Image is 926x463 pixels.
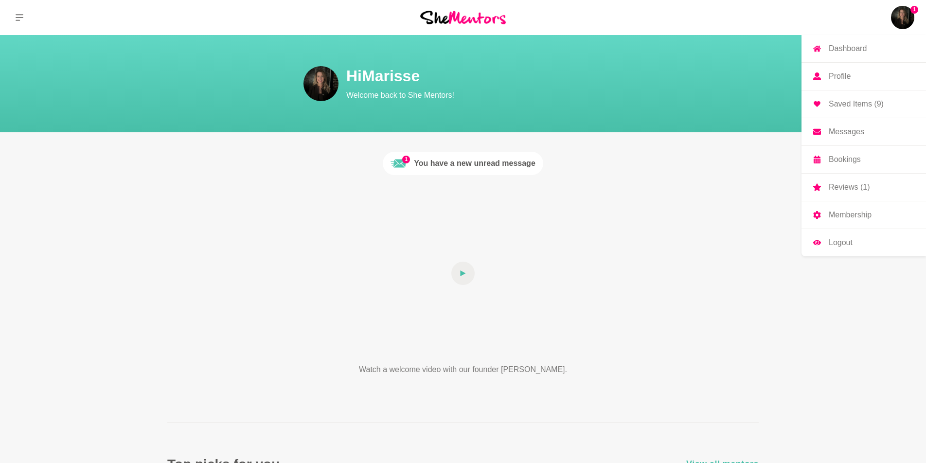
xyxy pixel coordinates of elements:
[801,146,926,173] a: Bookings
[829,45,867,53] p: Dashboard
[303,66,338,101] img: Marisse van den Berg
[829,183,870,191] p: Reviews (1)
[414,158,535,169] div: You have a new unread message
[346,66,696,86] h1: Hi Marisse
[891,6,914,29] a: Marisse van den Berg1DashboardProfileSaved Items (9)MessagesBookingsReviews (1)MembershipLogout
[801,35,926,62] a: Dashboard
[323,364,603,375] p: Watch a welcome video with our founder [PERSON_NAME].
[910,6,918,14] span: 1
[801,174,926,201] a: Reviews (1)
[829,128,864,136] p: Messages
[346,89,696,101] p: Welcome back to She Mentors!
[829,156,861,163] p: Bookings
[829,239,853,247] p: Logout
[891,6,914,29] img: Marisse van den Berg
[420,11,506,24] img: She Mentors Logo
[402,156,410,163] span: 1
[829,100,884,108] p: Saved Items (9)
[801,63,926,90] a: Profile
[801,118,926,145] a: Messages
[801,90,926,118] a: Saved Items (9)
[391,156,406,171] img: Unread message
[829,211,872,219] p: Membership
[383,152,543,175] a: 1Unread messageYou have a new unread message
[829,72,851,80] p: Profile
